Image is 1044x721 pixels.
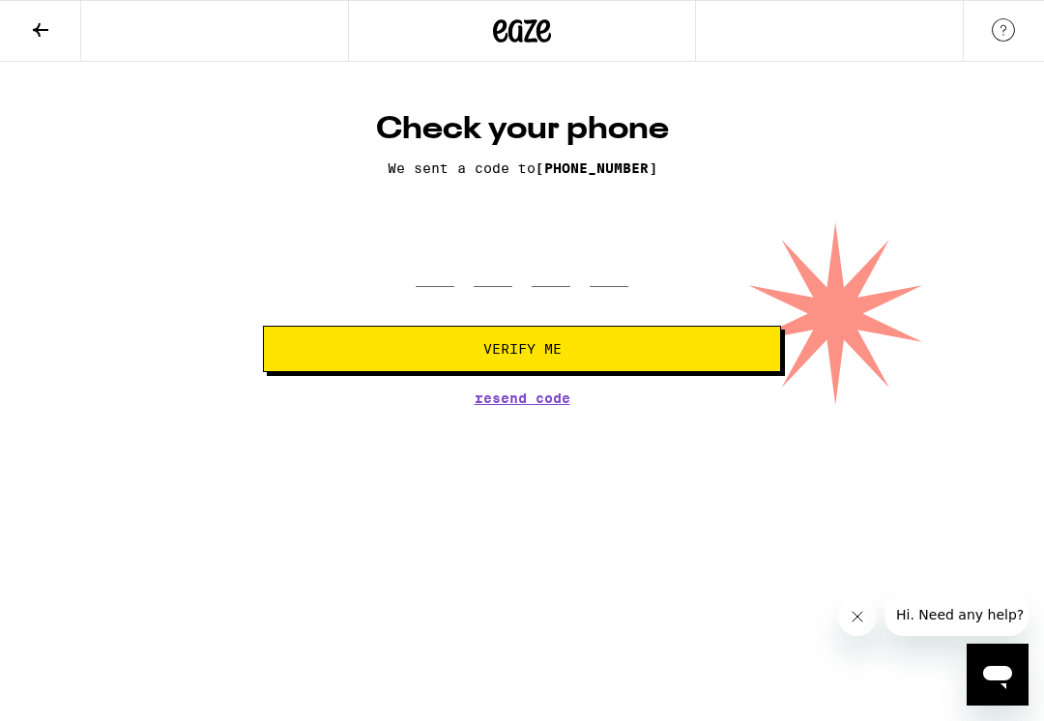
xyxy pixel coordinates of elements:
[263,110,781,149] h1: Check your phone
[967,644,1029,706] iframe: Button to launch messaging window
[263,160,781,176] p: We sent a code to
[475,391,570,405] button: Resend Code
[536,160,657,176] span: [PHONE_NUMBER]
[884,593,1029,636] iframe: Message from company
[838,597,877,636] iframe: Close message
[483,342,562,356] span: Verify Me
[263,326,781,372] button: Verify Me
